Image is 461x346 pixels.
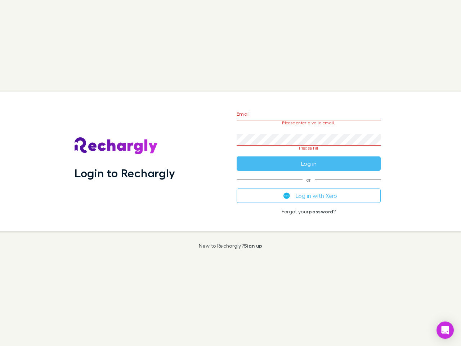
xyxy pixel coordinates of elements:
img: Xero's logo [283,192,290,199]
button: Log in [237,156,381,171]
div: Open Intercom Messenger [437,321,454,339]
a: Sign up [244,243,262,249]
span: or [237,179,381,180]
p: New to Rechargly? [199,243,263,249]
h1: Login to Rechargly [75,166,175,180]
button: Log in with Xero [237,188,381,203]
p: Please fill [237,146,381,151]
a: password [309,208,333,214]
p: Forgot your ? [237,209,381,214]
img: Rechargly's Logo [75,137,158,155]
p: Please enter a valid email. [237,120,381,125]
